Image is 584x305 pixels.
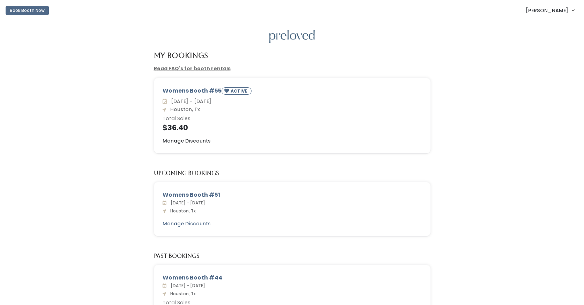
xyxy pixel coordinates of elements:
small: ACTIVE [231,88,249,94]
span: [DATE] - [DATE] [168,200,205,206]
div: Womens Booth #51 [163,191,422,199]
h4: $36.40 [163,124,422,132]
span: [DATE] - [DATE] [168,283,205,289]
img: preloved logo [269,30,315,43]
h5: Past Bookings [154,253,200,259]
a: Read FAQ's for booth rentals [154,65,231,72]
button: Book Booth Now [6,6,49,15]
span: [PERSON_NAME] [526,7,568,14]
span: [DATE] - [DATE] [168,98,211,105]
div: Womens Booth #55 [163,87,422,97]
h4: My Bookings [154,51,208,59]
span: Houston, Tx [167,208,196,214]
h5: Upcoming Bookings [154,170,219,176]
a: Manage Discounts [163,137,211,145]
span: Houston, Tx [167,106,200,113]
h6: Total Sales [163,116,422,122]
u: Manage Discounts [163,137,211,144]
a: Book Booth Now [6,3,49,18]
span: Houston, Tx [167,291,196,297]
a: [PERSON_NAME] [519,3,581,18]
div: Womens Booth #44 [163,274,422,282]
a: Manage Discounts [163,220,211,227]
